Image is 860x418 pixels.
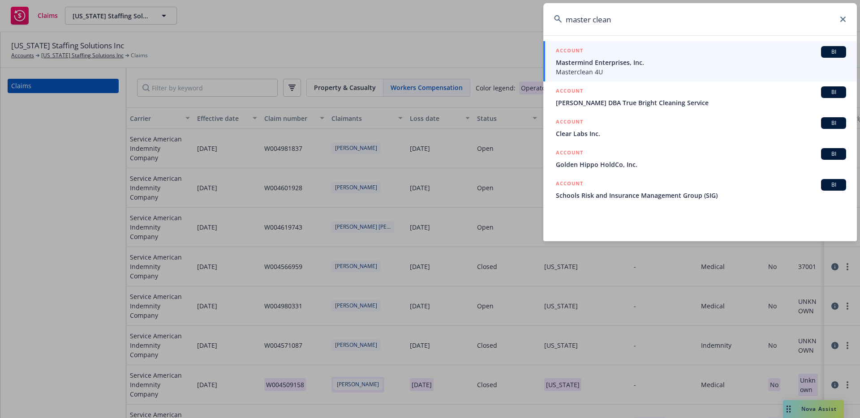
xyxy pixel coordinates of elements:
h5: ACCOUNT [556,46,583,57]
h5: ACCOUNT [556,117,583,128]
span: BI [825,181,843,189]
span: BI [825,150,843,158]
a: ACCOUNTBISchools Risk and Insurance Management Group (SIG) [543,174,857,205]
h5: ACCOUNT [556,179,583,190]
span: Golden Hippo HoldCo, Inc. [556,160,846,169]
h5: ACCOUNT [556,86,583,97]
a: ACCOUNTBIClear Labs Inc. [543,112,857,143]
span: BI [825,88,843,96]
input: Search... [543,3,857,35]
span: Masterclean 4U [556,67,846,77]
span: Schools Risk and Insurance Management Group (SIG) [556,191,846,200]
span: BI [825,48,843,56]
a: ACCOUNTBIGolden Hippo HoldCo, Inc. [543,143,857,174]
a: ACCOUNTBIMastermind Enterprises, Inc.Masterclean 4U [543,41,857,81]
span: Mastermind Enterprises, Inc. [556,58,846,67]
span: Clear Labs Inc. [556,129,846,138]
h5: ACCOUNT [556,148,583,159]
span: [PERSON_NAME] DBA True Bright Cleaning Service [556,98,846,107]
span: BI [825,119,843,127]
a: ACCOUNTBI[PERSON_NAME] DBA True Bright Cleaning Service [543,81,857,112]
